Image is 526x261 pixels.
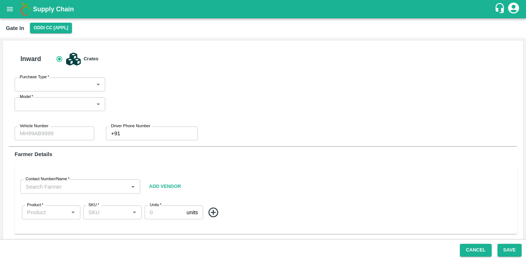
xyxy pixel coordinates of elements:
[111,129,120,137] p: +91
[33,4,494,14] a: Supply Chain
[187,208,198,216] p: units
[507,1,520,17] div: account of current user
[494,3,507,16] div: customer-support
[84,56,98,61] b: Crates
[20,94,33,100] label: Model
[18,2,33,16] img: logo
[24,208,66,217] input: Product
[26,176,69,182] label: Contact Number/Name
[20,123,49,129] label: Vehicle Number
[6,25,24,31] b: Gate In
[15,126,94,140] input: MH99AB9999
[20,74,49,80] label: Purchase Type
[66,53,81,66] img: crates
[130,208,139,217] button: Open
[15,54,53,64] h6: Inward
[128,182,138,191] button: Open
[33,5,74,13] b: Supply Chain
[15,151,52,157] b: Farmer Details
[88,202,99,208] label: SKU
[146,171,184,202] button: Add Vendor
[68,208,78,217] button: Open
[150,202,161,208] label: Units
[23,182,126,191] input: Search Farmer
[460,244,491,257] button: Cancel
[498,244,522,257] button: Save
[145,205,184,219] input: 0
[27,202,43,208] label: Product
[30,23,72,33] button: Select DC
[85,208,127,217] input: SKU
[111,123,150,129] label: Driver Phone Number
[1,1,18,18] button: open drawer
